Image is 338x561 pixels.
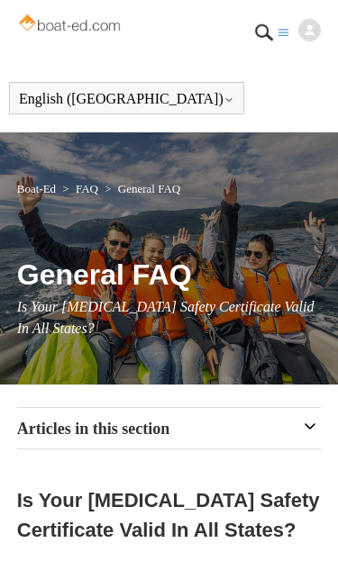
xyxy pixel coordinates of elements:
[17,299,315,336] span: Is Your [MEDICAL_DATA] Safety Certificate Valid In All States?
[17,182,56,195] a: Boat-Ed
[17,253,322,296] h1: General FAQ
[101,182,180,195] li: General FAQ
[76,182,98,195] a: FAQ
[19,91,234,107] button: English ([GEOGRAPHIC_DATA])
[17,182,59,195] li: Boat-Ed
[59,182,101,195] li: FAQ
[17,11,125,38] img: Boat-Ed Help Center home page
[17,485,322,545] h2: Is Your Boating Safety Certificate Valid In All States?
[278,19,289,46] button: Toggle navigation menu
[118,182,180,195] a: General FAQ
[17,420,169,438] span: Articles in this section
[251,19,278,46] img: 01HZPCYTXV3JW8MJV9VD7EMK0H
